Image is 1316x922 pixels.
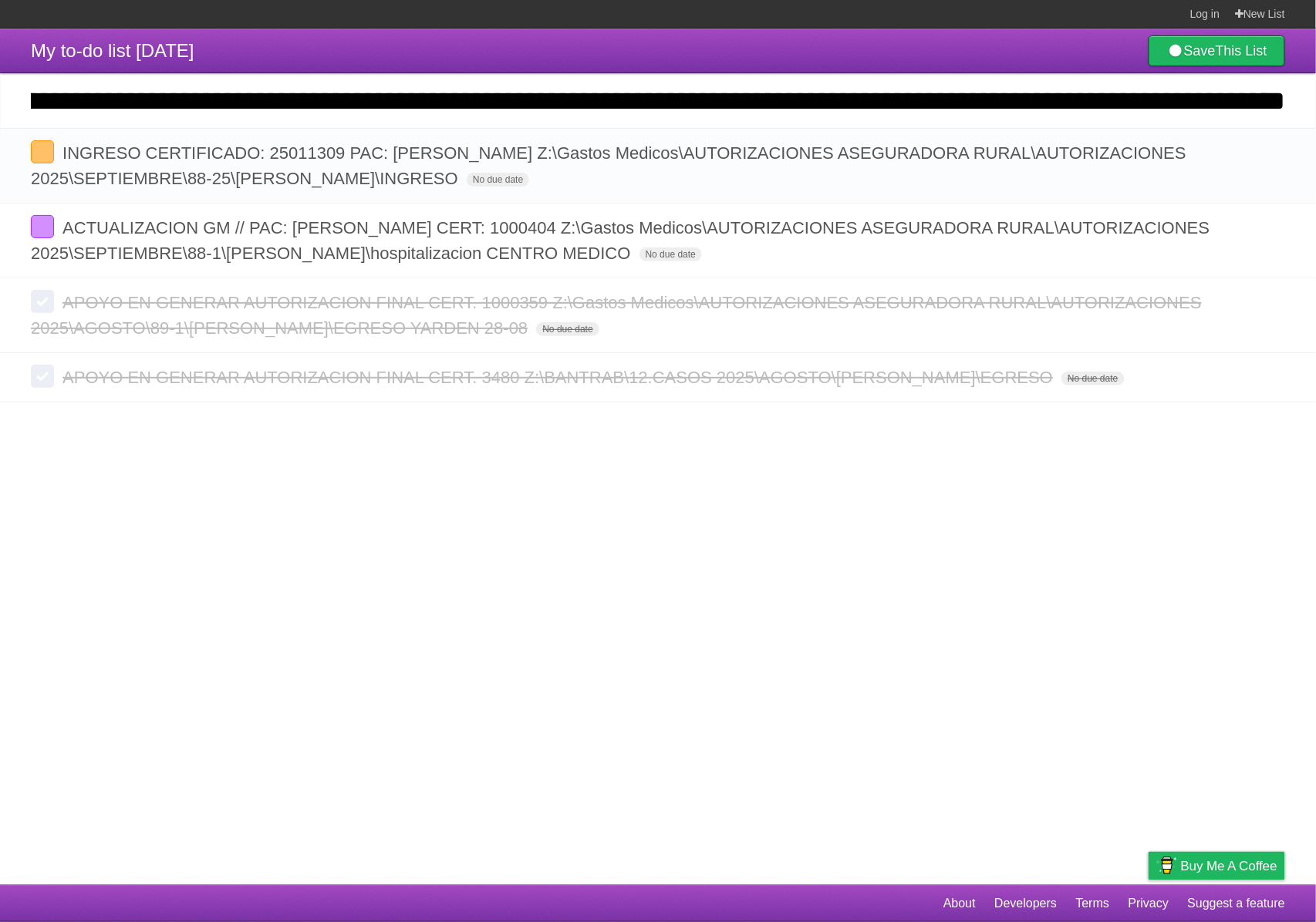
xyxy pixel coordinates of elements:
[1076,889,1110,918] a: Terms
[62,368,1057,387] span: APOYO EN GENERAR AUTORIZACION FINAL CERT. 3480 Z:\BANTRAB\12.CASOS 2025\AGOSTO\[PERSON_NAME]\EGRESO
[943,889,976,918] a: About
[31,215,54,238] label: Done
[1061,372,1124,385] span: No due date
[536,322,599,336] span: No due date
[31,218,1210,263] span: ACTUALIZACION GM // PAC: [PERSON_NAME] CERT: 1000404 Z:\Gastos Medicos\AUTORIZACIONES ASEGURADORA...
[31,140,54,163] label: Done
[31,40,194,61] span: My to-do list [DATE]
[31,293,1202,338] span: APOYO EN GENERAR AUTORIZACION FINAL CERT. 1000359 Z:\Gastos Medicos\AUTORIZACIONES ASEGURADORA RU...
[1216,43,1267,59] b: This List
[31,290,54,313] label: Done
[1149,35,1285,66] a: SaveThis List
[639,247,702,261] span: No due date
[31,365,54,388] label: Done
[994,889,1057,918] a: Developers
[467,173,529,187] span: No due date
[1149,852,1285,880] a: Buy me a coffee
[1156,853,1177,879] img: Buy me a coffee
[31,143,1186,188] span: INGRESO CERTIFICADO: 25011309 PAC: [PERSON_NAME] Z:\Gastos Medicos\AUTORIZACIONES ASEGURADORA RUR...
[1181,853,1277,880] span: Buy me a coffee
[1188,889,1285,918] a: Suggest a feature
[1129,889,1169,918] a: Privacy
